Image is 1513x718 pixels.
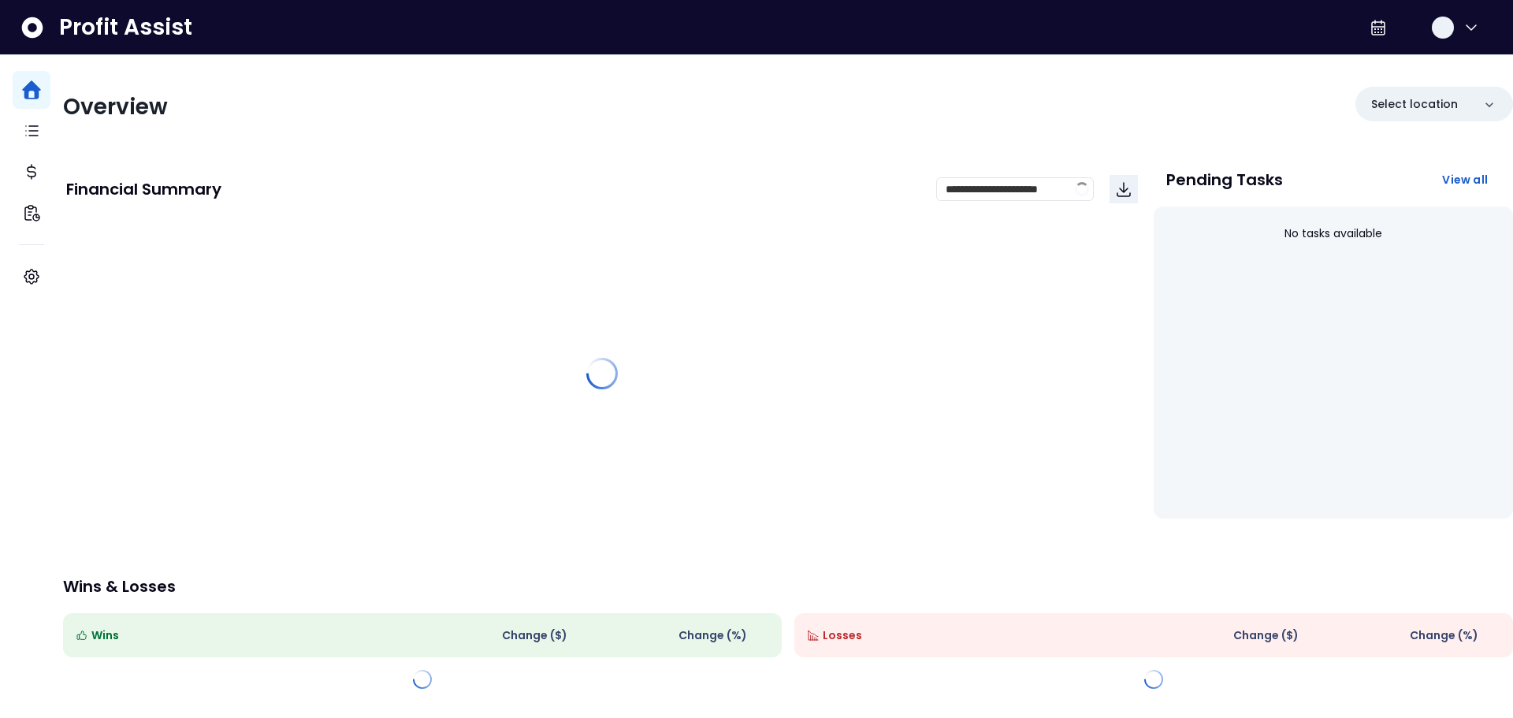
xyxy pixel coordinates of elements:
button: Download [1110,175,1138,203]
span: Losses [823,627,862,644]
p: Financial Summary [66,181,221,197]
button: View all [1429,166,1500,194]
span: Overview [63,91,168,122]
span: Profit Assist [59,13,192,42]
span: View all [1442,172,1488,188]
p: Pending Tasks [1166,172,1283,188]
span: Change (%) [1410,627,1478,644]
div: No tasks available [1166,213,1500,255]
span: Change ( $ ) [502,627,567,644]
span: Wins [91,627,119,644]
p: Wins & Losses [63,578,1513,594]
span: Change (%) [678,627,747,644]
p: Select location [1371,96,1458,113]
span: Change ( $ ) [1233,627,1299,644]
